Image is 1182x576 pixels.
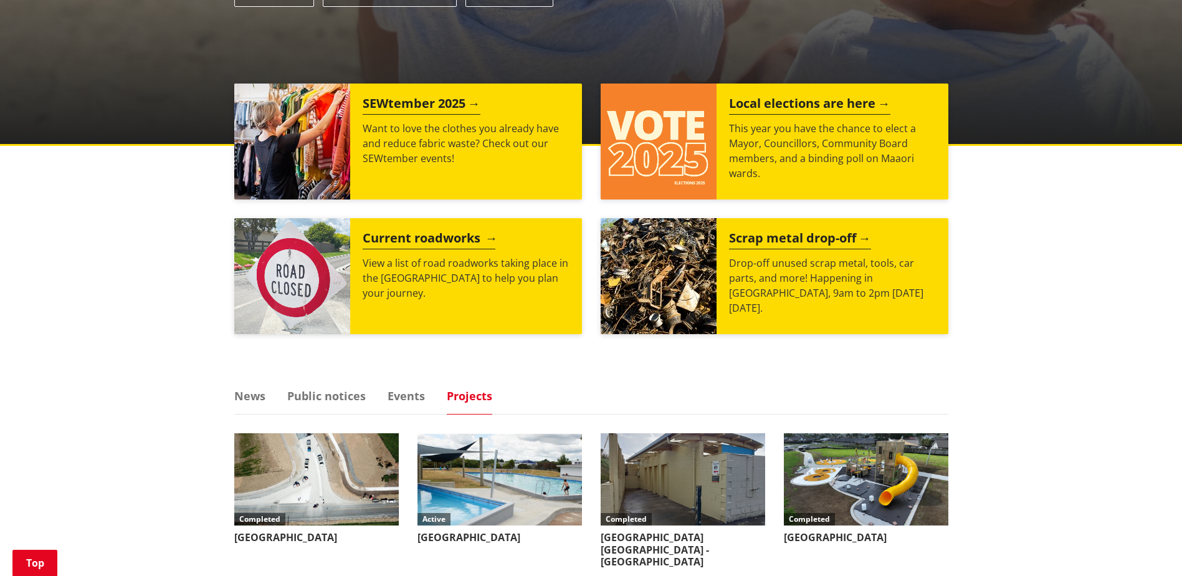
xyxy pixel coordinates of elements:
img: Buckland Road Playground Sept 2024 2 [784,433,948,526]
img: SEWtember [234,84,350,199]
img: Vote 2025 [601,84,717,199]
h2: Local elections are here [729,96,890,115]
img: Sunset Beach 3 [601,433,765,526]
h2: SEWtember 2025 [363,96,480,115]
p: Want to love the clothes you already have and reduce fabric waste? Check out our SEWtember events! [363,121,570,166]
a: Active [GEOGRAPHIC_DATA] [417,433,582,544]
h3: [GEOGRAPHIC_DATA] [GEOGRAPHIC_DATA] - [GEOGRAPHIC_DATA] [601,532,765,568]
p: This year you have the chance to elect a Mayor, Councillors, Community Board members, and a bindi... [729,121,936,181]
img: Road closed sign [234,218,350,334]
h3: [GEOGRAPHIC_DATA] [417,532,582,544]
img: Scrap metal collection [601,218,717,334]
div: Completed [784,513,835,526]
a: Current roadworks View a list of road roadworks taking place in the [GEOGRAPHIC_DATA] to help you... [234,218,582,334]
img: PR-1628 Tuakau Aquatic Centre Entranceway [417,433,582,526]
a: News [234,390,265,401]
a: Top [12,550,57,576]
a: A massive pile of rusted scrap metal, including wheels and various industrial parts, under a clea... [601,218,948,334]
a: SEWtember 2025 Want to love the clothes you already have and reduce fabric waste? Check out our S... [234,84,582,199]
a: Completed [GEOGRAPHIC_DATA] [784,433,948,544]
h3: [GEOGRAPHIC_DATA] [784,532,948,544]
a: Completed [GEOGRAPHIC_DATA] [234,433,399,544]
a: Public notices [287,390,366,401]
a: Projects [447,390,492,401]
a: Events [388,390,425,401]
div: Completed [234,513,285,526]
h2: Current roadworks [363,231,495,249]
a: Local elections are here This year you have the chance to elect a Mayor, Councillors, Community B... [601,84,948,199]
a: Completed [GEOGRAPHIC_DATA] [GEOGRAPHIC_DATA] - [GEOGRAPHIC_DATA] [601,433,765,568]
p: Drop-off unused scrap metal, tools, car parts, and more! Happening in [GEOGRAPHIC_DATA], 9am to 2... [729,256,936,315]
div: Active [417,513,450,526]
iframe: Messenger Launcher [1125,524,1170,569]
div: Completed [601,513,652,526]
h2: Scrap metal drop-off [729,231,871,249]
img: Horsham Downs Link Overhead View [234,433,399,526]
p: View a list of road roadworks taking place in the [GEOGRAPHIC_DATA] to help you plan your journey. [363,256,570,300]
h3: [GEOGRAPHIC_DATA] [234,532,399,544]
